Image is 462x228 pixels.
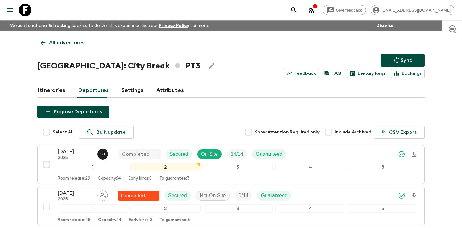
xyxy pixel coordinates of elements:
[96,128,126,136] p: Bulk update
[166,149,192,159] div: Secured
[58,204,128,213] div: 1
[121,83,144,98] a: Settings
[159,176,190,181] p: To guarantee: 3
[335,129,371,135] span: Include Archived
[288,4,300,16] button: search adventures
[98,176,121,181] p: Capacity: 14
[130,163,201,171] div: 2
[58,197,92,202] p: 2025
[37,83,65,98] a: Itineraries
[168,192,187,199] p: Secured
[156,83,184,98] a: Attributes
[410,192,418,200] svg: Download Onboarding
[197,149,222,159] div: On Site
[256,150,283,158] p: Guaranteed
[322,69,344,78] a: FAQ
[401,57,412,64] p: Sync
[410,151,418,158] svg: Download Onboarding
[169,150,188,158] p: Secured
[58,148,92,155] p: [DATE]
[200,192,226,199] p: Not On Site
[37,106,109,118] button: Propose Departures
[37,187,425,225] button: [DATE]2025Assign pack leaderFlash Pack cancellationSecuredNot On SiteTrip FillGuaranteed12345Room...
[347,69,388,78] a: Dietary Reqs
[348,163,418,171] div: 5
[205,60,218,72] button: Edit Adventure Title
[58,155,92,160] p: 2025
[375,21,395,30] button: Dismiss
[398,192,405,199] svg: Synced Successfully
[53,129,74,135] span: Select All
[275,163,345,171] div: 4
[37,60,200,72] h1: [GEOGRAPHIC_DATA]: City Break PT3
[391,69,425,78] a: Bookings
[333,8,366,13] span: Give feedback
[160,218,190,223] p: To guarantee: 3
[58,218,91,223] p: Room release: 45
[8,20,212,31] p: We use functional & tracking cookies to deliver this experience. See our for more.
[118,191,159,201] div: Flash Pack cancellation
[97,192,108,197] span: Assign pack leader
[239,192,248,199] p: 0 / 14
[348,204,418,213] div: 5
[196,191,230,201] div: Not On Site
[121,192,145,199] p: Cancelled
[122,150,150,158] p: Completed
[371,5,454,15] div: [EMAIL_ADDRESS][DOMAIN_NAME]
[398,150,405,158] svg: Synced Successfully
[231,150,243,158] p: 14 / 14
[164,191,191,201] div: Secured
[130,204,201,213] div: 2
[79,126,134,139] a: Bulk update
[275,204,345,213] div: 4
[97,151,109,156] span: Sónia Justo
[129,218,152,223] p: Early birds: 0
[203,204,273,213] div: 3
[261,192,288,199] p: Guaranteed
[78,83,109,98] a: Departures
[201,150,218,158] p: On Site
[235,191,252,201] div: Trip Fill
[203,163,273,171] div: 3
[4,4,16,16] button: menu
[159,24,189,28] a: Privacy Policy
[378,8,454,13] span: [EMAIL_ADDRESS][DOMAIN_NAME]
[37,145,425,184] button: [DATE]2025Sónia JustoCompletedSecuredOn SiteTrip FillGuaranteed12345Room release:29Capacity:14Ear...
[381,54,425,67] button: Sync adventure departures to the booking engine
[227,149,247,159] div: Trip Fill
[374,126,425,139] button: CSV Export
[255,129,320,135] span: Show Attention Required only
[98,218,121,223] p: Capacity: 14
[284,69,319,78] a: Feedback
[49,39,84,46] p: All adventures
[58,189,92,197] p: [DATE]
[58,176,90,181] p: Room release: 29
[37,36,88,49] a: All adventures
[129,176,152,181] p: Early birds: 0
[323,5,366,15] a: Give feedback
[58,163,128,171] div: 1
